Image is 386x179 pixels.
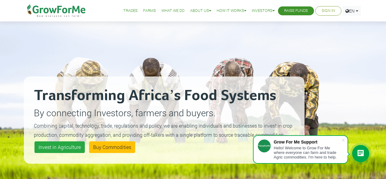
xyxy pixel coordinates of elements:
a: How it Works [217,8,246,14]
a: EN [343,6,361,16]
h2: Transforming Africa’s Food Systems [34,87,294,105]
small: Combining capital, technology, trade, regulations and policy, we are enabling individuals and bus... [34,122,292,138]
p: By connecting Investors, farmers and buyers. [34,106,294,120]
a: Buy Commodities [89,141,135,153]
a: Trades [123,8,138,14]
a: Farms [143,8,156,14]
a: Investors [252,8,275,14]
div: Hello! Welcome to Grow For Me where everyone can farm and trade Agric commodities. I'm here to help. [274,146,341,159]
a: Invest in Agriculture [34,141,85,153]
a: Sign In [322,8,335,14]
div: Grow For Me Support [274,140,341,144]
a: Raise Funds [284,8,308,14]
a: About Us [190,8,211,14]
a: What We Do [161,8,185,14]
